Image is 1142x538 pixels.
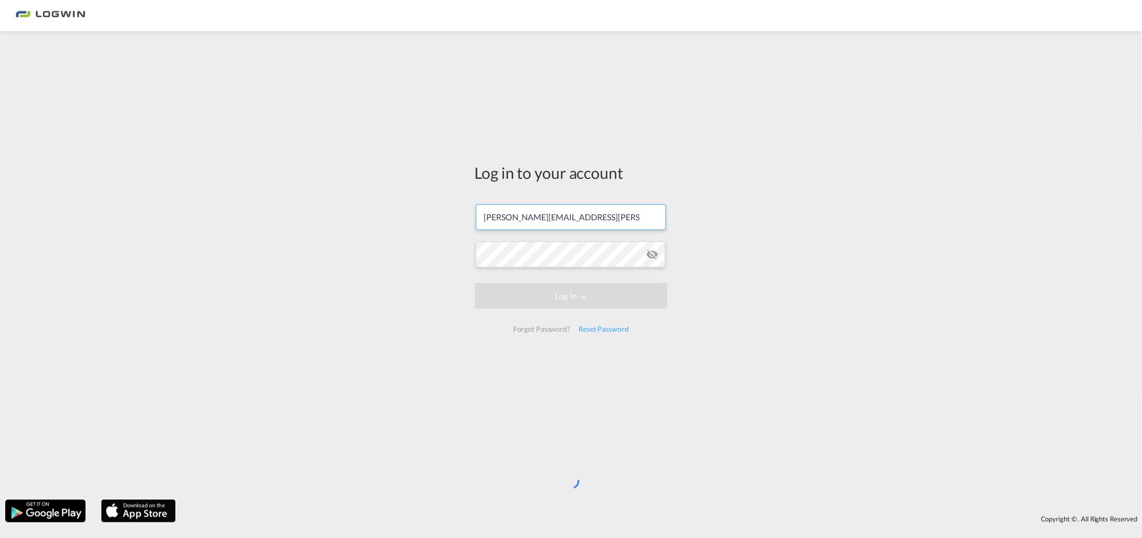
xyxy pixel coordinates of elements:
[16,4,86,27] img: bc73a0e0d8c111efacd525e4c8ad7d32.png
[181,510,1142,528] div: Copyright © . All Rights Reserved
[475,162,668,183] div: Log in to your account
[476,204,666,230] input: Enter email/phone number
[574,320,633,338] div: Reset Password
[100,499,177,523] img: apple.png
[475,283,668,309] button: LOGIN
[646,248,658,261] md-icon: icon-eye-off
[4,499,87,523] img: google.png
[509,320,574,338] div: Forgot Password?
